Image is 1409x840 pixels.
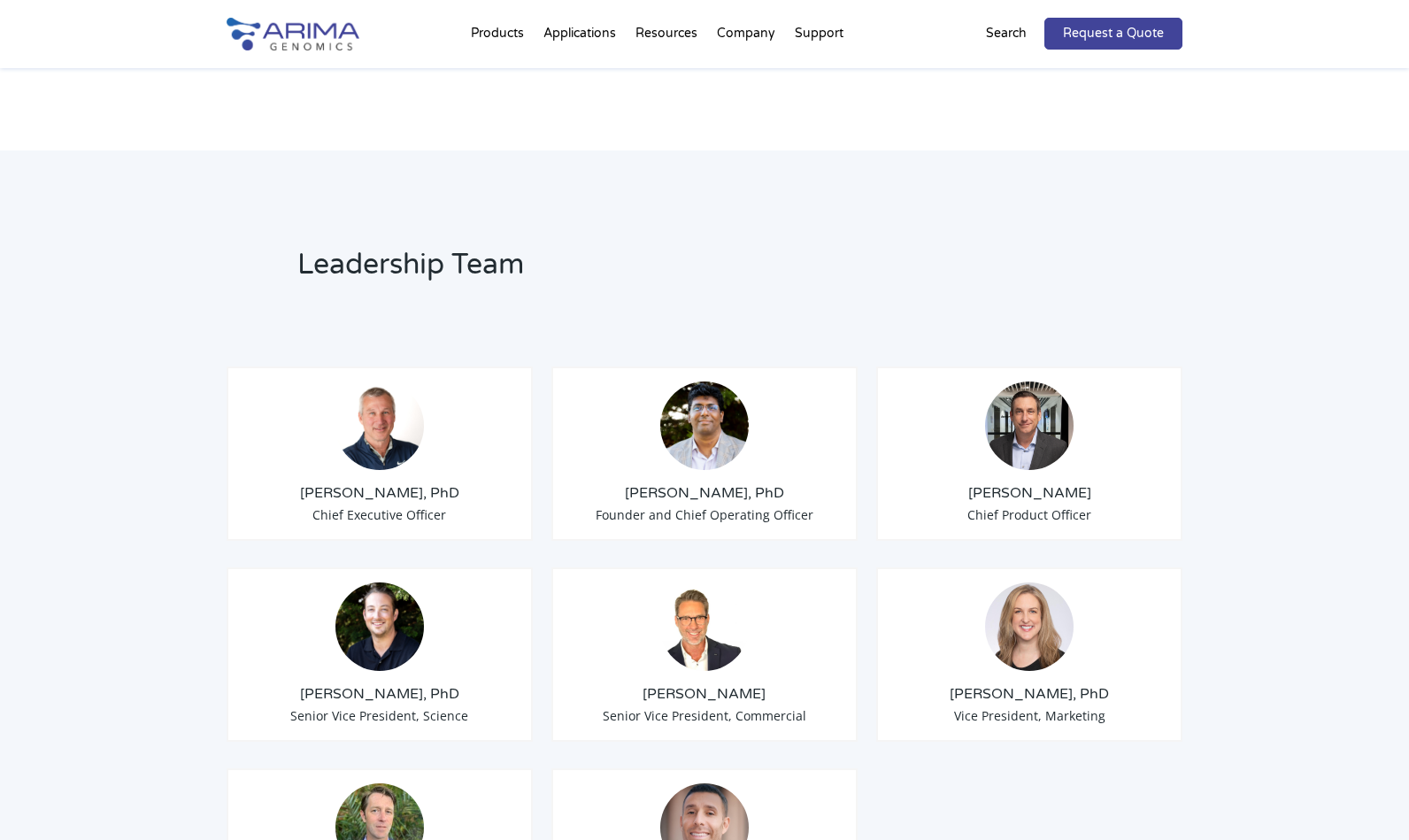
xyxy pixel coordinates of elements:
img: Anthony-Schmitt_Arima-Genomics.png [335,582,424,671]
h2: Leadership Team [297,245,930,298]
h3: [PERSON_NAME], PhD [242,684,518,704]
span: Chief Executive Officer [312,506,446,523]
span: Senior Vice President, Commercial [603,707,806,724]
h3: [PERSON_NAME] [566,684,843,704]
span: Senior Vice President, Science [290,707,468,724]
img: Chris-Roberts.jpg [985,381,1074,470]
img: Tom-Willis.jpg [335,381,424,470]
h3: [PERSON_NAME], PhD [891,684,1167,704]
span: Chief Product Officer [967,506,1091,523]
h3: [PERSON_NAME], PhD [242,483,518,503]
img: 19364919-cf75-45a2-a608-1b8b29f8b955.jpg [985,582,1074,671]
span: Vice President, Marketing [954,707,1105,724]
span: Founder and Chief Operating Officer [596,506,813,523]
h3: [PERSON_NAME] [891,483,1167,503]
img: Sid-Selvaraj_Arima-Genomics.png [660,381,749,470]
p: Search [986,22,1027,45]
a: Request a Quote [1044,18,1182,50]
img: Arima-Genomics-logo [227,18,359,50]
img: David-Duvall-Headshot.jpg [660,582,749,671]
h3: [PERSON_NAME], PhD [566,483,843,503]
